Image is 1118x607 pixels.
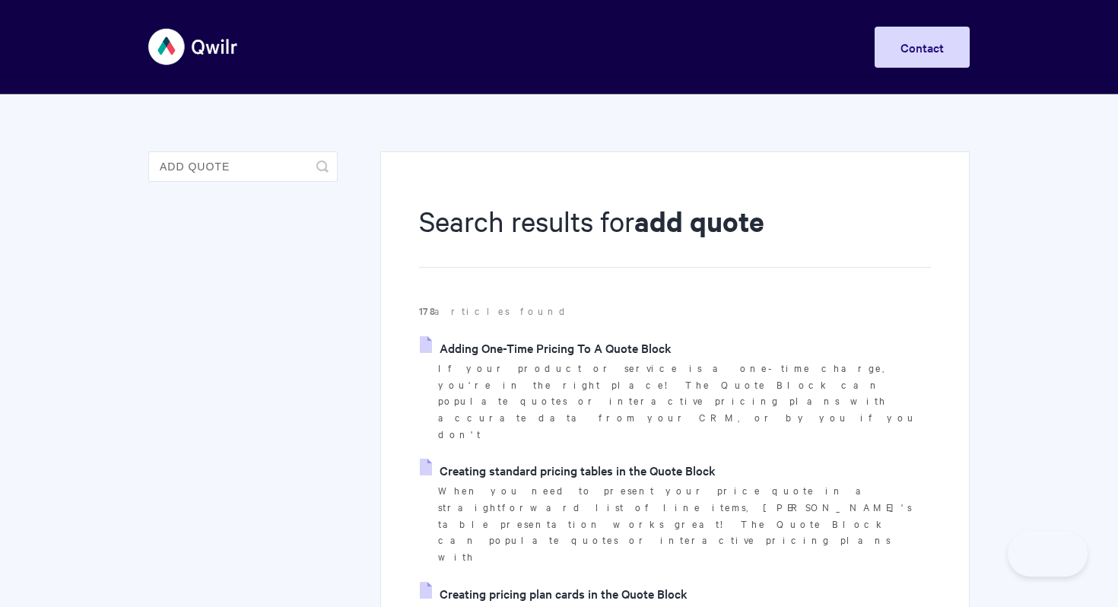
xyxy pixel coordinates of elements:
[420,459,716,481] a: Creating standard pricing tables in the Quote Block
[419,303,931,319] p: articles found
[438,482,931,565] p: When you need to present your price quote in a straightforward list of line items, [PERSON_NAME]'...
[148,151,338,182] input: Search
[420,336,672,359] a: Adding One-Time Pricing To A Quote Block
[148,18,239,75] img: Qwilr Help Center
[419,303,434,318] strong: 178
[438,360,931,443] p: If your product or service is a one-time charge, you're in the right place! The Quote Block can p...
[420,582,688,605] a: Creating pricing plan cards in the Quote Block
[419,202,931,268] h1: Search results for
[1008,531,1088,577] iframe: Toggle Customer Support
[634,202,764,240] strong: add quote
[875,27,970,68] a: Contact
